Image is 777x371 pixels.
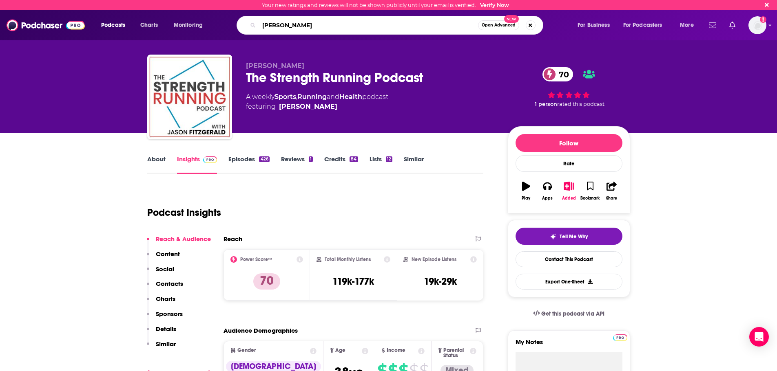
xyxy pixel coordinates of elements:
div: Share [606,196,617,201]
a: Show notifications dropdown [706,18,719,32]
a: About [147,155,166,174]
a: Health [339,93,362,101]
a: Charts [135,19,163,32]
input: Search podcasts, credits, & more... [259,19,478,32]
h2: New Episode Listens [412,257,456,262]
div: A weekly podcast [246,92,388,112]
div: 1 [309,156,313,162]
h2: Audience Demographics [224,327,298,334]
button: Reach & Audience [147,235,211,250]
div: Your new ratings and reviews will not be shown publicly until your email is verified. [262,2,509,8]
a: InsightsPodchaser Pro [177,155,217,174]
span: featuring [246,102,388,112]
p: Charts [156,295,175,303]
button: Follow [516,134,622,152]
img: Podchaser Pro [613,334,627,341]
span: and [327,93,339,101]
a: Episodes426 [228,155,269,174]
span: , [296,93,297,101]
button: Show profile menu [748,16,766,34]
p: Similar [156,340,176,348]
div: Rate [516,155,622,172]
a: Verify Now [480,2,509,8]
div: 84 [350,156,358,162]
span: Gender [237,348,256,353]
span: [PERSON_NAME] [246,62,304,70]
button: Contacts [147,280,183,295]
p: Details [156,325,176,333]
p: Sponsors [156,310,183,318]
span: Income [387,348,405,353]
span: Open Advanced [482,23,516,27]
button: Share [601,176,622,206]
button: open menu [674,19,704,32]
span: Get this podcast via API [541,310,604,317]
span: Tell Me Why [560,233,588,240]
img: Podchaser - Follow, Share and Rate Podcasts [7,18,85,33]
div: Apps [542,196,553,201]
span: For Business [578,20,610,31]
span: Podcasts [101,20,125,31]
button: open menu [618,19,674,32]
span: For Podcasters [623,20,662,31]
button: Charts [147,295,175,310]
a: Running [297,93,327,101]
button: Similar [147,340,176,355]
a: Similar [404,155,424,174]
span: 70 [551,67,573,81]
button: Bookmark [580,176,601,206]
span: Charts [140,20,158,31]
a: Jason Fitzgerald [279,102,337,112]
p: Contacts [156,280,183,288]
div: Bookmark [580,196,600,201]
label: My Notes [516,338,622,352]
img: User Profile [748,16,766,34]
div: Open Intercom Messenger [749,327,769,347]
h1: Podcast Insights [147,206,221,219]
div: Added [562,196,576,201]
button: Details [147,325,176,340]
a: Lists12 [370,155,392,174]
a: Pro website [613,333,627,341]
a: Credits84 [324,155,358,174]
a: Show notifications dropdown [726,18,739,32]
button: Social [147,265,174,280]
button: Added [558,176,579,206]
span: Monitoring [174,20,203,31]
div: Search podcasts, credits, & more... [244,16,551,35]
p: Reach & Audience [156,235,211,243]
button: Content [147,250,180,265]
h2: Reach [224,235,242,243]
a: Reviews1 [281,155,313,174]
button: Sponsors [147,310,183,325]
svg: Email not verified [760,16,766,23]
a: Sports [274,93,296,101]
button: Export One-Sheet [516,274,622,290]
button: Play [516,176,537,206]
span: Logged in as BretAita [748,16,766,34]
button: open menu [572,19,620,32]
img: tell me why sparkle [550,233,556,240]
button: Open AdvancedNew [478,20,519,30]
span: rated this podcast [557,101,604,107]
span: More [680,20,694,31]
button: open menu [95,19,136,32]
button: tell me why sparkleTell Me Why [516,228,622,245]
span: New [504,15,519,23]
h3: 119k-177k [332,275,374,288]
p: Content [156,250,180,258]
div: 426 [259,156,269,162]
span: Age [335,348,345,353]
a: Get this podcast via API [527,304,611,324]
h3: 19k-29k [424,275,457,288]
a: Contact This Podcast [516,251,622,267]
button: open menu [168,19,213,32]
div: Play [522,196,530,201]
img: Podchaser Pro [203,156,217,163]
img: The Strength Running Podcast [149,56,230,138]
p: Social [156,265,174,273]
span: 1 person [535,101,557,107]
div: 12 [386,156,392,162]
